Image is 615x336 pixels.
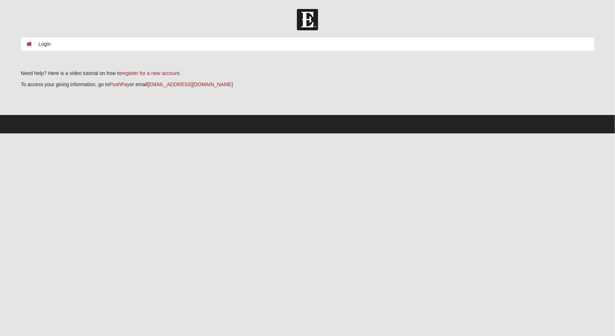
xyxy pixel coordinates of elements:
[110,81,130,87] a: PushPay
[121,70,179,76] a: register for a new account
[32,40,51,48] li: Login
[297,9,318,30] img: Church of Eleven22 Logo
[147,81,233,87] a: [EMAIL_ADDRESS][DOMAIN_NAME]
[21,70,594,77] p: Need help? Here is a video tutorial on how to .
[21,81,594,88] p: To access your giving information, go to or email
